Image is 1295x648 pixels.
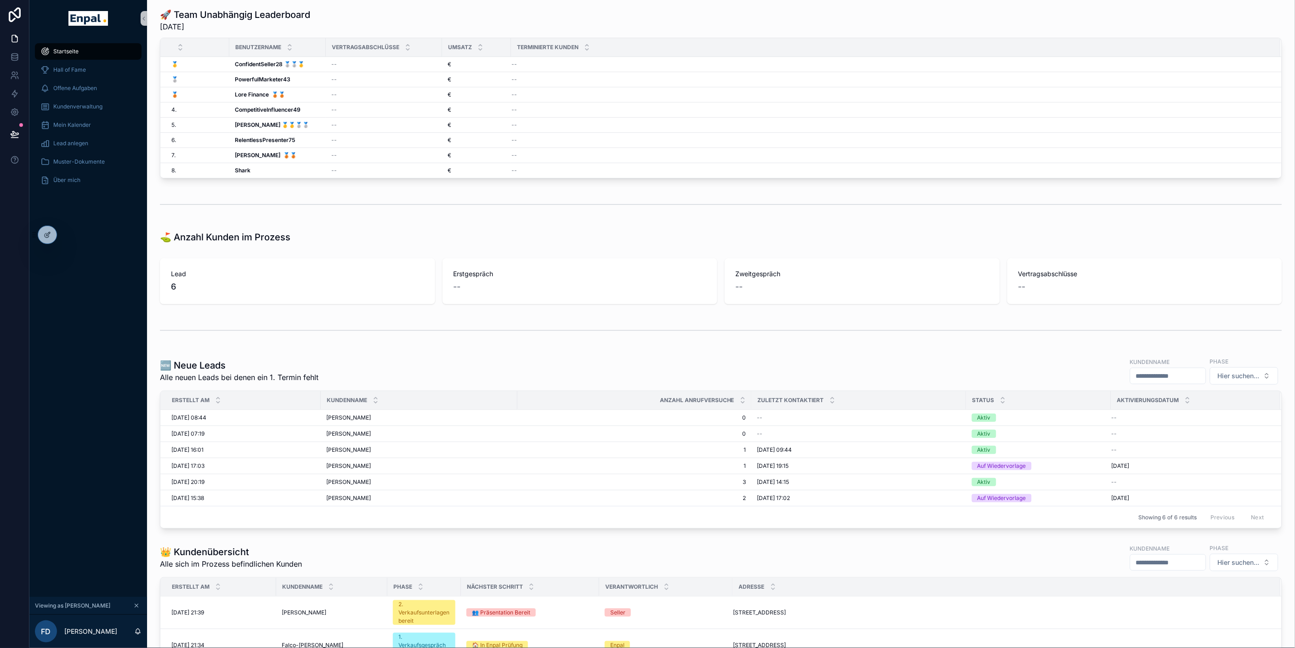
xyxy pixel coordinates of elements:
span: € [448,152,451,159]
span: Vertragsabschlüsse [1018,269,1272,279]
img: App logo [68,11,108,26]
span: Kundenverwaltung [53,103,102,110]
a: Offene Aufgaben [35,80,142,97]
a: -- [1112,446,1270,454]
a: -- [1112,430,1270,438]
span: -- [511,167,517,174]
a: -- [757,430,961,438]
span: Alle sich im Prozess befindlichen Kunden [160,558,302,569]
a: Lead anlegen [35,135,142,152]
span: 6. [171,136,176,144]
label: Phase [1210,357,1229,365]
span: [DATE] 21:39 [171,609,204,616]
span: Lead [171,269,424,279]
div: Aktiv [977,430,991,438]
span: Muster-Dokumente [53,158,105,165]
span: -- [757,430,763,438]
a: Seller [605,608,727,617]
div: scrollable content [29,37,147,200]
a: [DATE] 09:44 [757,446,961,454]
span: Adresse [739,583,765,591]
span: [DATE] 20:19 [171,478,204,486]
span: -- [511,76,517,83]
div: Aktiv [977,446,991,454]
a: Muster-Dokumente [35,153,142,170]
h1: 🚀 Team Unabhängig Leaderboard [160,8,310,21]
span: € [448,76,451,83]
a: Aktiv [972,414,1106,422]
span: -- [331,152,337,159]
span: Vertragsabschlüsse [332,44,399,51]
span: [DATE] 08:44 [171,414,206,421]
span: Hier suchen... [1218,558,1260,567]
span: -- [1112,446,1117,454]
a: [DATE] 15:38 [171,495,315,502]
span: Nächster Schritt [467,583,523,591]
span: Aktivierungsdatum [1117,397,1179,404]
span: € [448,167,451,174]
h1: 🆕 Neue Leads [160,359,318,372]
span: [DATE] 15:38 [171,495,204,502]
span: Erstellt am [172,583,210,591]
span: € [448,121,451,129]
a: Startseite [35,43,142,60]
a: [DATE] 16:01 [171,446,315,454]
strong: [PERSON_NAME] 🥇🥇🥈🥈 [235,121,309,128]
span: Phase [393,583,412,591]
label: Phase [1210,544,1229,552]
a: [DATE] 17:02 [757,495,961,502]
a: 3 [523,478,746,486]
span: Showing 6 of 6 results [1138,514,1197,521]
span: 4. [171,106,176,114]
span: [STREET_ADDRESS] [733,609,786,616]
a: Auf Wiedervorlage [972,494,1106,502]
span: FD [41,626,51,637]
a: [DATE] 07:19 [171,430,315,438]
span: [PERSON_NAME] [326,495,371,502]
a: 1 [523,462,746,470]
span: [PERSON_NAME] [326,478,371,486]
p: [PERSON_NAME] [64,627,117,636]
strong: [PERSON_NAME] 🥉🥉 [235,152,297,159]
a: Aktiv [972,478,1106,486]
label: Kundenname [1130,358,1170,366]
div: Auf Wiedervorlage [977,494,1026,502]
a: Auf Wiedervorlage [972,462,1106,470]
span: -- [511,61,517,68]
span: [PERSON_NAME] [326,446,371,454]
span: 🥉 [171,91,178,98]
span: [DATE] 17:03 [171,462,204,470]
h1: ⛳ Anzahl Kunden im Prozess [160,231,290,244]
span: 8. [171,167,176,174]
span: -- [511,91,517,98]
span: Hier suchen... [1218,371,1260,381]
div: Aktiv [977,414,991,422]
span: € [448,136,451,144]
span: Kundenname [282,583,323,591]
span: Offene Aufgaben [53,85,97,92]
a: [DATE] 20:19 [171,478,315,486]
div: 2. Verkaufsunterlagen bereit [398,600,450,625]
a: [DATE] 21:39 [171,609,271,616]
span: Anzahl Anrufversuche [660,397,734,404]
a: [PERSON_NAME] [282,609,382,616]
span: 🥇 [171,61,178,68]
strong: PowerfulMarketer43 [235,76,290,83]
button: Select Button [1210,367,1278,385]
div: Aktiv [977,478,991,486]
a: [PERSON_NAME] [326,446,512,454]
a: [PERSON_NAME] [326,478,512,486]
span: -- [1112,414,1117,421]
a: [DATE] 19:15 [757,462,961,470]
span: Alle neuen Leads bei denen ein 1. Termin fehlt [160,372,318,383]
span: [DATE] [1112,462,1130,470]
a: 0 [523,414,746,421]
span: [DATE] 09:44 [757,446,792,454]
a: [DATE] [1112,462,1270,470]
span: -- [331,121,337,129]
a: [DATE] [1112,495,1270,502]
strong: ConfidentSeller28 🥈🥈🥇 [235,61,305,68]
span: Startseite [53,48,79,55]
span: Mein Kalender [53,121,91,129]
